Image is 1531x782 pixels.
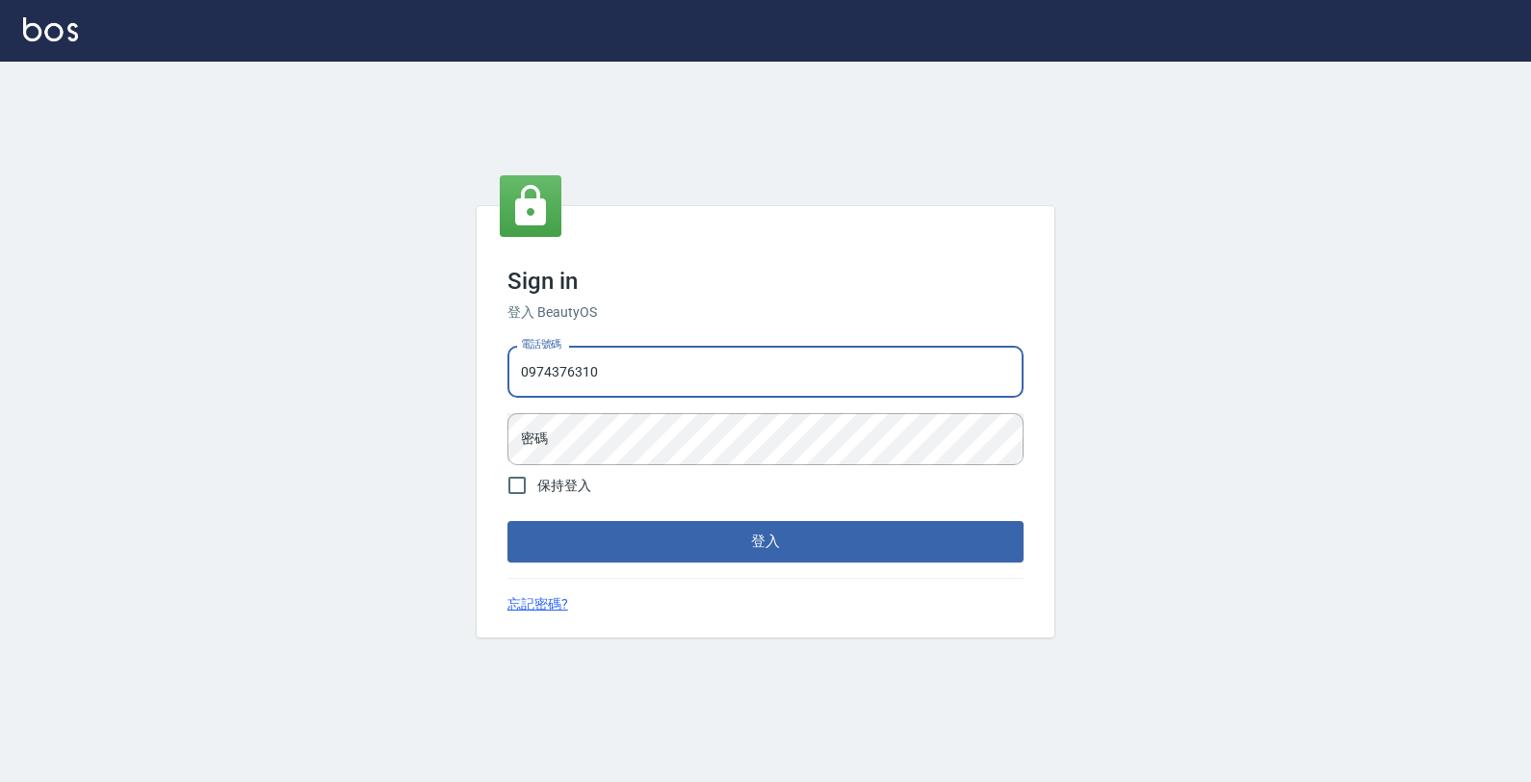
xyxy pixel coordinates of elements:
h6: 登入 BeautyOS [507,302,1024,323]
label: 電話號碼 [521,337,561,352]
button: 登入 [507,521,1024,561]
span: 保持登入 [537,476,591,496]
a: 忘記密碼? [507,594,568,614]
h3: Sign in [507,268,1024,295]
img: Logo [23,17,78,41]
